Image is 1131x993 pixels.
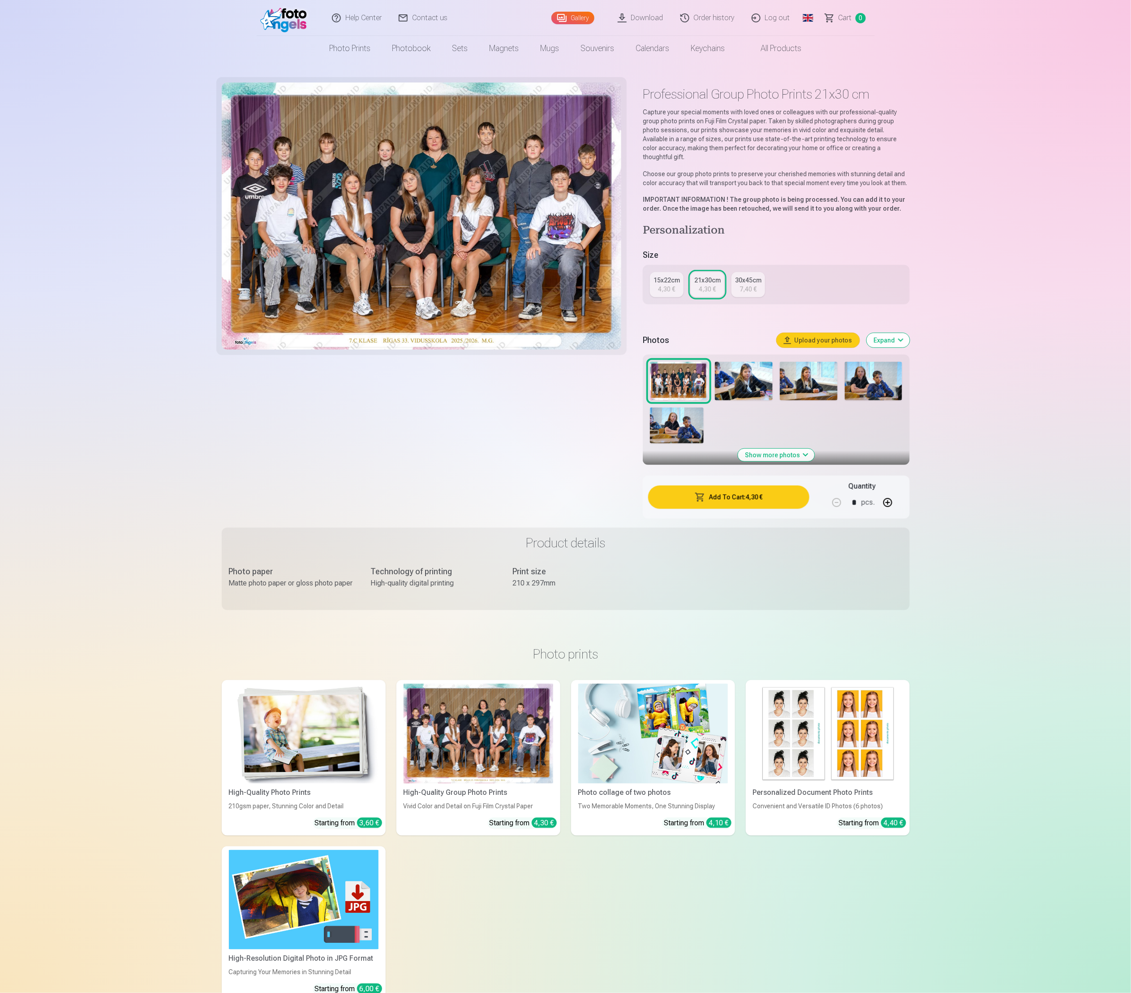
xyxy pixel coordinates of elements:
div: Starting from [315,818,382,828]
a: Magnets [479,36,530,61]
div: Technology of printing [371,565,495,578]
div: High-Quality Group Photo Prints [400,787,557,798]
div: 210gsm paper, Stunning Color and Detail [225,802,382,811]
div: 4,40 € [881,818,906,828]
button: Show more photos [738,449,814,461]
div: 4,30 € [658,285,675,294]
div: Starting from [839,818,906,828]
div: 15x22cm [654,276,680,285]
p: Capture your special moments with loved ones or colleagues with our professional-quality group ph... [643,108,909,161]
a: Personalized Document Photo PrintsPersonalized Document Photo PrintsConvenient and Versatile ID P... [746,680,910,836]
img: Personalized Document Photo Prints [753,684,903,784]
strong: IMPORTANT INFORMATION ! [643,196,728,203]
div: Starting from [664,818,731,828]
div: Vivid Color and Detail on Fuji Film Crystal Paper [400,802,557,811]
button: Add To Cart:4,30 € [648,486,809,509]
div: Photo collage of two photos [575,787,731,798]
div: 3,60 € [357,818,382,828]
button: Expand [867,333,910,347]
div: High-quality digital printing [371,578,495,589]
a: Calendars [625,36,680,61]
a: High-Quality Group Photo PrintsVivid Color and Detail on Fuji Film Crystal PaperStarting from 4,30 € [396,680,560,836]
h3: Photo prints [229,646,903,662]
h4: Personalization [643,224,909,238]
div: 30x45cm [735,276,761,285]
div: 4,30 € [699,285,716,294]
div: 7,40 € [740,285,757,294]
div: Starting from [490,818,557,828]
div: Print size [513,565,637,578]
div: 4,10 € [706,818,731,828]
a: Sets [442,36,479,61]
a: 21x30cm4,30 € [691,272,724,297]
div: 210 x 297mm [513,578,637,589]
img: High-Quality Photo Prints [229,684,378,784]
a: High-Quality Photo PrintsHigh-Quality Photo Prints210gsm paper, Stunning Color and DetailStarting... [222,680,386,836]
span: Сart [839,13,852,23]
img: High-Resolution Digital Photo in JPG Format [229,850,378,950]
a: All products [736,36,813,61]
h5: Size [643,249,909,261]
a: Photo collage of two photosPhoto collage of two photosTwo Memorable Moments, One Stunning Display... [571,680,735,836]
a: 30x45cm7,40 € [731,272,765,297]
strong: The group photo is being processed. You can add it to your order. Once the image has been retouch... [643,196,905,212]
div: Convenient and Versatile ID Photos (6 photos) [749,802,906,811]
a: Mugs [530,36,570,61]
button: Upload your photos [777,333,860,347]
h3: Product details [229,535,903,551]
span: 0 [856,13,866,23]
div: 21x30cm [694,276,721,285]
div: pcs. [862,492,875,513]
img: Photo collage of two photos [578,684,728,784]
a: Souvenirs [570,36,625,61]
a: Keychains [680,36,736,61]
h5: Photos [643,334,769,347]
p: Choose our group photo prints to preserve your cherished memories with stunning detail and color ... [643,169,909,187]
a: Photobook [382,36,442,61]
h1: Professional Group Photo Prints 21x30 cm [643,86,909,102]
div: 4,30 € [532,818,557,828]
a: Gallery [551,12,594,24]
a: Photo prints [319,36,382,61]
div: High-Resolution Digital Photo in JPG Format [225,953,382,964]
a: 15x22cm4,30 € [650,272,684,297]
div: Matte photo paper or gloss photo paper [229,578,353,589]
div: High-Quality Photo Prints [225,787,382,798]
div: Capturing Your Memories in Stunning Detail [225,967,382,976]
div: Photo paper [229,565,353,578]
div: Two Memorable Moments, One Stunning Display [575,802,731,811]
img: /fa1 [260,4,312,32]
h5: Quantity [848,481,876,492]
div: Personalized Document Photo Prints [749,787,906,798]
